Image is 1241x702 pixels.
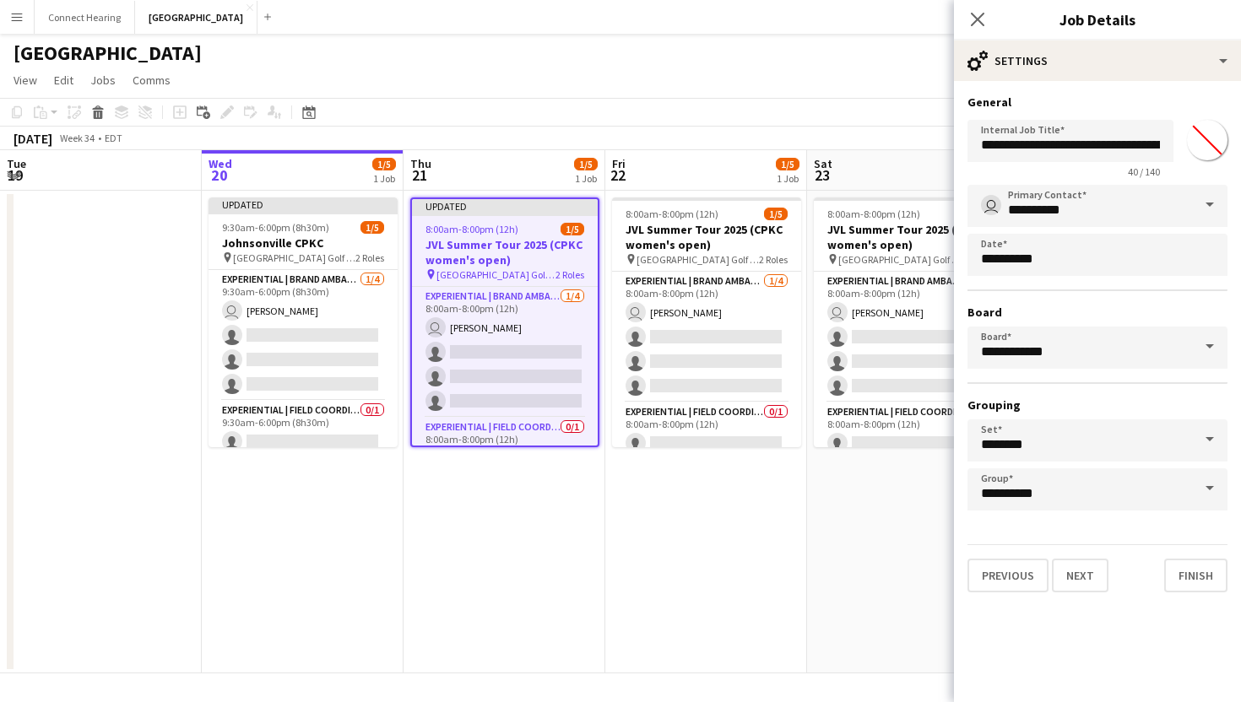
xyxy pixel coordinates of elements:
[412,287,598,418] app-card-role: Experiential | Brand Ambassador1/48:00am-8:00pm (12h) [PERSON_NAME]
[637,253,759,266] span: [GEOGRAPHIC_DATA] Golf and Country Club
[7,156,26,171] span: Tue
[410,156,431,171] span: Thu
[954,40,1241,81] div: Settings
[561,223,584,235] span: 1/5
[967,305,1227,320] h3: Board
[412,199,598,213] div: Updated
[355,251,384,264] span: 2 Roles
[233,251,355,264] span: [GEOGRAPHIC_DATA] Golf and Country Club
[759,253,788,266] span: 2 Roles
[575,172,597,185] div: 1 Job
[954,8,1241,30] h3: Job Details
[410,197,599,447] app-job-card: Updated8:00am-8:00pm (12h)1/5JVL Summer Tour 2025 (CPKC women's open) [GEOGRAPHIC_DATA] Golf and ...
[84,69,122,91] a: Jobs
[14,130,52,147] div: [DATE]
[412,418,598,475] app-card-role: Experiential | Field Coordinator0/18:00am-8:00pm (12h)
[612,272,801,402] app-card-role: Experiential | Brand Ambassador1/48:00am-8:00pm (12h) [PERSON_NAME]
[14,40,202,66] h1: [GEOGRAPHIC_DATA]
[612,402,801,460] app-card-role: Experiential | Field Coordinator0/18:00am-8:00pm (12h)
[811,165,832,185] span: 23
[436,268,555,281] span: [GEOGRAPHIC_DATA] Golf and Country Club
[209,197,398,447] app-job-card: Updated9:30am-6:00pm (8h30m)1/5Johnsonville CPKC [GEOGRAPHIC_DATA] Golf and Country Club2 RolesEx...
[776,158,799,170] span: 1/5
[610,165,626,185] span: 22
[209,235,398,251] h3: Johnsonville CPKC
[626,208,718,220] span: 8:00am-8:00pm (12h)
[4,165,26,185] span: 19
[814,222,1003,252] h3: JVL Summer Tour 2025 (CPKC women's open)
[7,69,44,91] a: View
[222,221,329,234] span: 9:30am-6:00pm (8h30m)
[14,73,37,88] span: View
[209,197,398,211] div: Updated
[814,156,832,171] span: Sat
[967,397,1227,413] h3: Grouping
[612,156,626,171] span: Fri
[56,132,98,144] span: Week 34
[54,73,73,88] span: Edit
[967,559,1049,592] button: Previous
[90,73,116,88] span: Jobs
[408,165,431,185] span: 21
[126,69,177,91] a: Comms
[425,223,518,235] span: 8:00am-8:00pm (12h)
[827,208,920,220] span: 8:00am-8:00pm (12h)
[574,158,598,170] span: 1/5
[764,208,788,220] span: 1/5
[209,401,398,458] app-card-role: Experiential | Field Coordinator0/19:30am-6:00pm (8h30m)
[814,402,1003,460] app-card-role: Experiential | Field Coordinator0/18:00am-8:00pm (12h)
[360,221,384,234] span: 1/5
[814,272,1003,402] app-card-role: Experiential | Brand Ambassador1/48:00am-8:00pm (12h) [PERSON_NAME]
[135,1,257,34] button: [GEOGRAPHIC_DATA]
[372,158,396,170] span: 1/5
[555,268,584,281] span: 2 Roles
[838,253,961,266] span: [GEOGRAPHIC_DATA] Golf and Country Club
[1114,165,1173,178] span: 40 / 140
[133,73,171,88] span: Comms
[612,222,801,252] h3: JVL Summer Tour 2025 (CPKC women's open)
[373,172,395,185] div: 1 Job
[967,94,1227,110] h3: General
[105,132,122,144] div: EDT
[47,69,80,91] a: Edit
[814,197,1003,447] app-job-card: 8:00am-8:00pm (12h)1/5JVL Summer Tour 2025 (CPKC women's open) [GEOGRAPHIC_DATA] Golf and Country...
[412,237,598,267] h3: JVL Summer Tour 2025 (CPKC women's open)
[1052,559,1108,592] button: Next
[1164,559,1227,592] button: Finish
[777,172,799,185] div: 1 Job
[209,270,398,401] app-card-role: Experiential | Brand Ambassador1/49:30am-6:00pm (8h30m) [PERSON_NAME]
[35,1,135,34] button: Connect Hearing
[209,156,232,171] span: Wed
[206,165,232,185] span: 20
[612,197,801,447] app-job-card: 8:00am-8:00pm (12h)1/5JVL Summer Tour 2025 (CPKC women's open) [GEOGRAPHIC_DATA] Golf and Country...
